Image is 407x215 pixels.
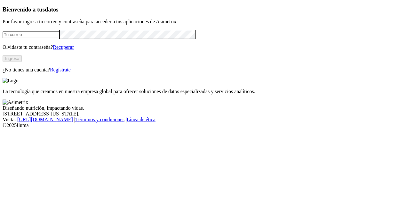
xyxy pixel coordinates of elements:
[3,6,404,13] h3: Bienvenido a tus
[3,117,404,122] div: Visita : | |
[3,44,404,50] p: Olvidaste tu contraseña?
[75,117,124,122] a: Términos y condiciones
[50,67,71,72] a: Regístrate
[17,117,73,122] a: [URL][DOMAIN_NAME]
[3,122,404,128] div: © 2025 Iluma
[3,67,404,73] p: ¿No tienes una cuenta?
[3,31,59,38] input: Tu correo
[3,19,404,25] p: Por favor ingresa tu correo y contraseña para acceder a tus aplicaciones de Asimetrix:
[3,100,28,105] img: Asimetrix
[45,6,59,13] span: datos
[127,117,156,122] a: Línea de ética
[3,78,19,84] img: Logo
[3,55,22,62] button: Ingresa
[53,44,74,50] a: Recuperar
[3,89,404,94] p: La tecnología que creamos en nuestra empresa global para ofrecer soluciones de datos especializad...
[3,111,404,117] div: [STREET_ADDRESS][US_STATE].
[3,105,404,111] div: Diseñando nutrición, impactando vidas.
